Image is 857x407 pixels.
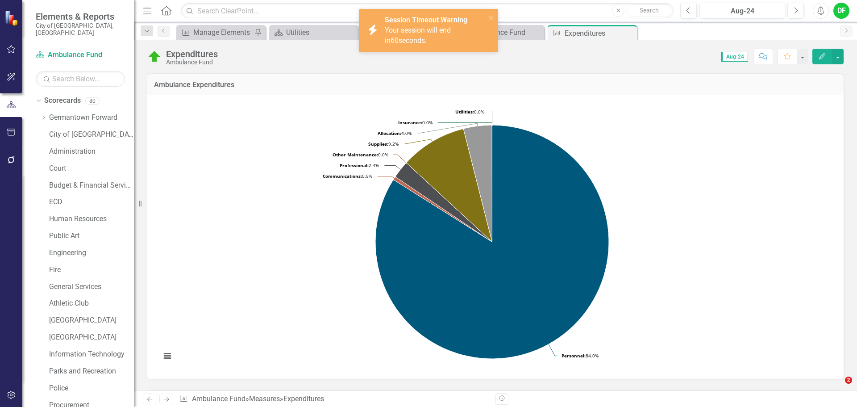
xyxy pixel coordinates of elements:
text: 4.0% [378,130,412,136]
span: Search [640,7,659,14]
a: Human Resources [49,214,134,224]
button: Search [627,4,671,17]
text: 0.0% [398,119,433,126]
div: Expenditures [166,49,218,59]
a: Information Technology [49,349,134,360]
tspan: Personnel: [562,352,586,359]
img: On Target [147,50,162,64]
span: 2 [845,377,852,384]
text: 2.4% [340,162,379,168]
a: General Services [49,282,134,292]
a: Budget & Financial Services [49,180,134,191]
a: Engineering [49,248,134,258]
a: [GEOGRAPHIC_DATA] [49,315,134,326]
a: Athletic Club [49,298,134,309]
tspan: Utilities: [455,109,474,115]
div: » » [179,394,489,404]
path: Professional, 8,751. [396,163,492,242]
a: Manage Elements [179,27,252,38]
input: Search ClearPoint... [181,3,674,19]
span: Your session will end in seconds. [385,26,451,45]
a: ECD [49,197,134,207]
a: Police [49,383,134,394]
a: Germantown Forward [49,113,134,123]
path: Personnel, 304,862. [375,125,609,359]
input: Search Below... [36,71,125,87]
path: Supplies, 33,405. [407,129,492,242]
text: 0.0% [455,109,484,115]
button: View chart menu, Chart [161,350,174,362]
a: Ambulance Fund [36,50,125,60]
a: Court [49,164,134,174]
div: Chart. Highcharts interactive chart. [156,102,835,370]
div: Expenditures [283,394,324,403]
a: [GEOGRAPHIC_DATA] [49,332,134,343]
iframe: Intercom live chat [827,377,848,398]
tspan: Insurance: [398,119,422,126]
strong: Session Timeout Warning [385,16,467,24]
span: Aug-24 [721,52,748,62]
a: Utilities [271,27,356,38]
a: Scorecards [44,96,81,106]
div: Utilities [286,27,356,38]
button: DF [833,3,849,19]
text: 0.0% [333,151,388,158]
text: 9.2% [368,141,399,147]
button: close [488,13,495,23]
a: City of [GEOGRAPHIC_DATA] [49,130,134,140]
small: City of [GEOGRAPHIC_DATA], [GEOGRAPHIC_DATA] [36,22,125,37]
path: Allocation, 14,371. [464,125,492,242]
a: Public Art [49,231,134,241]
span: Elements & Reports [36,11,125,22]
a: Fire [49,265,134,275]
text: 0.5% [323,173,372,179]
img: ClearPoint Strategy [4,10,20,26]
text: 84.0% [562,352,599,359]
div: Aug-24 [703,6,782,17]
tspan: Allocation: [378,130,401,136]
tspan: Communications: [323,173,362,179]
span: 60 [391,36,399,45]
div: Manage Elements [193,27,252,38]
div: 80 [85,97,100,105]
svg: Interactive chart [156,102,828,370]
div: Expenditures [565,28,635,39]
a: Parks and Recreation [49,366,134,377]
tspan: Professional: [340,162,369,168]
tspan: Supplies: [368,141,388,147]
a: Administration [49,147,134,157]
path: Communications, 1,751. [394,177,492,242]
path: Other Maintenance, 0. [406,163,492,242]
div: Ambulance Fund [472,27,542,38]
h3: Ambulance Expenditures [154,81,837,89]
div: Ambulance Fund [166,59,218,66]
a: Ambulance Fund [192,394,245,403]
a: Measures [249,394,280,403]
tspan: Other Maintenance: [333,151,378,158]
button: Aug-24 [699,3,785,19]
